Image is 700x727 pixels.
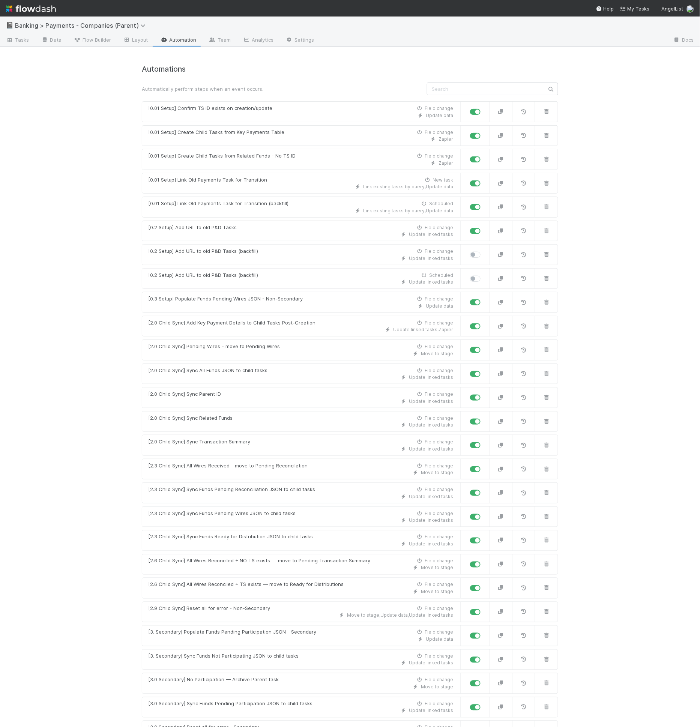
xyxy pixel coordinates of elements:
[416,629,453,636] div: Field change
[142,316,461,337] a: [2.0 Child Sync] Add Key Payment Details to Child Tasks Post-CreationField changeUpdate linked ta...
[439,327,453,332] span: Zapier
[380,613,409,618] span: Update data ,
[409,374,453,380] span: Update linked tasks
[148,176,267,184] div: [0.01 Setup] Link Old Payments Task for Transition
[416,320,453,326] div: Field change
[420,200,453,207] div: Scheduled
[279,35,320,47] a: Settings
[420,272,453,279] div: Scheduled
[148,533,313,541] div: [2.3 Child Sync] Sync Funds Ready for Distribution JSON to child tasks
[148,676,279,684] div: [3.0 Secondary] No Participation — Archive Parent task
[142,292,461,313] a: [0.3 Setup] Populate Funds Pending Wires JSON - Non-SecondaryField changeUpdate data
[148,510,296,517] div: [2.3 Child Sync] Sync Funds Pending Wires JSON to child tasks
[409,255,453,261] span: Update linked tasks
[6,22,14,29] span: 📓
[363,184,426,189] span: Link existing tasks by query ,
[416,510,453,517] div: Field change
[148,438,250,446] div: [2.0 Child Sync] Sync Transaction Summary
[439,160,453,166] span: Zapier
[142,244,461,265] a: [0.2 Setup] Add URL to old P&D Tasks (backfill)Field changeUpdate linked tasks
[68,35,117,47] a: Flow Builder
[416,391,453,398] div: Field change
[409,279,453,285] span: Update linked tasks
[416,343,453,350] div: Field change
[662,6,683,12] span: AngelList
[686,5,694,13] img: avatar_8e0a024e-b700-4f9f-aecf-6f1e79dccd3c.png
[142,125,461,146] a: [0.01 Setup] Create Child Tasks from Key Payments TableField changeZapier
[142,602,461,623] a: [2.9 Child Sync] Reset all for error - Non-SecondaryField changeMove to stage,Update data,Update ...
[142,649,461,670] a: [3. Secondary] Sync Funds Not Participating JSON to child tasksField changeUpdate linked tasks
[6,36,29,44] span: Tasks
[409,446,453,452] span: Update linked tasks
[148,200,288,207] div: [0.01 Setup] Link Old Payments Task for Transition (backfill)
[148,224,237,231] div: [0.2 Setup] Add URL to old P&D Tasks
[74,36,111,44] span: Flow Builder
[416,415,453,422] div: Field change
[148,272,258,279] div: [0.2 Setup] Add URL to old P&D Tasks (backfill)
[148,152,296,160] div: [0.01 Setup] Create Child Tasks from Related Funds - No TS ID
[142,339,461,360] a: [2.0 Child Sync] Pending Wires - move to Pending WiresField changeMove to stage
[142,221,461,242] a: [0.2 Setup] Add URL to old P&D TasksField changeUpdate linked tasks
[409,660,453,666] span: Update linked tasks
[142,482,461,503] a: [2.3 Child Sync] Sync Funds Pending Reconciliation JSON to child tasksField changeUpdate linked t...
[35,35,68,47] a: Data
[426,637,453,642] span: Update data
[426,184,453,189] span: Update data
[142,268,461,289] a: [0.2 Setup] Add URL to old P&D Tasks (backfill)ScheduledUpdate linked tasks
[142,363,461,385] a: [2.0 Child Sync] Sync All Funds JSON to child tasksField changeUpdate linked tasks
[421,470,453,475] span: Move to stage
[148,629,316,636] div: [3. Secondary] Populate Funds Pending Participation JSON - Secondary
[416,105,453,112] div: Field change
[421,565,453,571] span: Move to stage
[142,459,461,480] a: [2.3 Child Sync] All Wires Received - move to Pending ReconcilationField changeMove to stage
[416,605,453,612] div: Field change
[148,319,315,327] div: [2.0 Child Sync] Add Key Payment Details to Child Tasks Post-Creation
[421,589,453,595] span: Move to stage
[117,35,154,47] a: Layout
[416,486,453,493] div: Field change
[416,224,453,231] div: Field change
[426,303,453,309] span: Update data
[142,506,461,527] a: [2.3 Child Sync] Sync Funds Pending Wires JSON to child tasksField changeUpdate linked tasks
[409,398,453,404] span: Update linked tasks
[148,653,299,660] div: [3. Secondary] Sync Funds Not Participating JSON to child tasks
[416,677,453,683] div: Field change
[148,367,267,374] div: [2.0 Child Sync] Sync All Funds JSON to child tasks
[148,557,370,565] div: [2.6 Child Sync] All Wires Reconciled + NO TS exists — move to Pending Transaction Summary
[142,625,461,646] a: [3. Secondary] Populate Funds Pending Participation JSON - SecondaryField changeUpdate data
[148,462,308,470] div: [2.3 Child Sync] All Wires Received - move to Pending Reconcilation
[148,129,284,136] div: [0.01 Setup] Create Child Tasks from Key Payments Table
[142,554,461,575] a: [2.6 Child Sync] All Wires Reconciled + NO TS exists — move to Pending Transaction SummaryField c...
[142,411,461,432] a: [2.0 Child Sync] Sync Related FundsField changeUpdate linked tasks
[203,35,237,47] a: Team
[142,173,461,194] a: [0.01 Setup] Link Old Payments Task for TransitionNew taskLink existing tasks by query,Update data
[142,197,461,218] a: [0.01 Setup] Link Old Payments Task for Transition (backfill)ScheduledLink existing tasks by quer...
[148,105,272,112] div: [0.01 Setup] Confirm TS ID exists on creation/update
[416,653,453,660] div: Field change
[142,530,461,551] a: [2.3 Child Sync] Sync Funds Ready for Distribution JSON to child tasksField changeUpdate linked t...
[427,83,558,95] input: Search
[667,35,700,47] a: Docs
[409,517,453,523] span: Update linked tasks
[416,701,453,707] div: Field change
[409,494,453,499] span: Update linked tasks
[409,541,453,547] span: Update linked tasks
[363,208,426,213] span: Link existing tasks by query ,
[416,248,453,255] div: Field change
[148,486,315,493] div: [2.3 Child Sync] Sync Funds Pending Reconciliation JSON to child tasks
[142,101,461,122] a: [0.01 Setup] Confirm TS ID exists on creation/updateField changeUpdate data
[148,295,303,303] div: [0.3 Setup] Populate Funds Pending Wires JSON - Non-Secondary
[620,6,650,12] span: My Tasks
[148,415,233,422] div: [2.0 Child Sync] Sync Related Funds
[148,605,270,613] div: [2.9 Child Sync] Reset all for error - Non-Secondary
[416,129,453,136] div: Field change
[142,435,461,456] a: [2.0 Child Sync] Sync Transaction SummaryField changeUpdate linked tasks
[142,673,461,694] a: [3.0 Secondary] No Participation — Archive Parent taskField changeMove to stage
[596,5,614,12] div: Help
[142,65,558,74] h4: Automations
[409,231,453,237] span: Update linked tasks
[426,208,453,213] span: Update data
[421,684,453,690] span: Move to stage
[15,22,149,29] span: Banking > Payments - Companies (Parent)
[424,177,453,183] div: New task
